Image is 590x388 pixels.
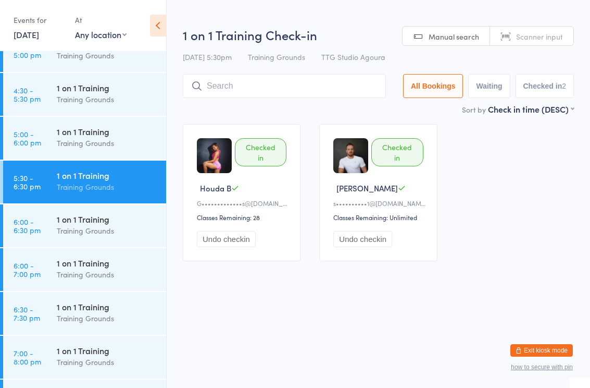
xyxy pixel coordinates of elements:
[14,174,41,190] time: 5:30 - 6:30 pm
[75,29,127,40] div: Any location
[57,93,157,105] div: Training Grounds
[3,73,166,116] a: 4:30 -5:30 pm1 on 1 TrainingTraining Grounds
[197,138,232,173] img: image1720831047.png
[200,183,231,193] span: Houda B
[197,231,256,247] button: Undo checkin
[183,26,574,43] h2: 1 on 1 Training Check-in
[468,74,510,98] button: Waiting
[14,86,41,103] time: 4:30 - 5:30 pm
[488,103,574,115] div: Check in time (DESC)
[14,42,41,59] time: 4:00 - 5:00 pm
[57,269,157,281] div: Training Grounds
[14,130,41,147] time: 5:00 - 6:00 pm
[57,82,157,93] div: 1 on 1 Training
[336,183,398,193] span: [PERSON_NAME]
[333,213,426,222] div: Classes Remaining: Unlimited
[14,11,65,29] div: Events for
[510,344,573,357] button: Exit kiosk mode
[3,292,166,335] a: 6:30 -7:30 pm1 on 1 TrainingTraining Grounds
[562,82,566,90] div: 2
[57,50,157,62] div: Training Grounds
[57,312,157,324] div: Training Grounds
[183,74,386,98] input: Search
[321,52,385,62] span: TTG Studio Agoura
[235,138,286,166] div: Checked in
[248,52,305,62] span: Training Grounds
[57,356,157,368] div: Training Grounds
[183,52,232,62] span: [DATE] 5:30pm
[14,349,41,366] time: 7:00 - 8:00 pm
[57,126,157,137] div: 1 on 1 Training
[3,204,166,247] a: 6:00 -6:30 pm1 on 1 TrainingTraining Grounds
[462,104,486,115] label: Sort by
[57,213,157,225] div: 1 on 1 Training
[57,137,157,149] div: Training Grounds
[14,261,41,278] time: 6:00 - 7:00 pm
[333,231,392,247] button: Undo checkin
[75,11,127,29] div: At
[333,138,368,173] img: image1720831713.png
[516,31,563,42] span: Scanner input
[511,363,573,371] button: how to secure with pin
[57,181,157,193] div: Training Grounds
[57,225,157,237] div: Training Grounds
[57,345,157,356] div: 1 on 1 Training
[57,257,157,269] div: 1 on 1 Training
[3,161,166,203] a: 5:30 -6:30 pm1 on 1 TrainingTraining Grounds
[3,117,166,160] a: 5:00 -6:00 pm1 on 1 TrainingTraining Grounds
[403,74,463,98] button: All Bookings
[14,217,41,234] time: 6:00 - 6:30 pm
[516,74,574,98] button: Checked in2
[57,169,157,181] div: 1 on 1 Training
[333,199,426,208] div: s••••••••••1@[DOMAIN_NAME]
[14,305,40,322] time: 6:30 - 7:30 pm
[197,213,290,222] div: Classes Remaining: 28
[197,199,290,208] div: G•••••••••••••s@[DOMAIN_NAME]
[371,138,423,166] div: Checked in
[3,336,166,379] a: 7:00 -8:00 pm1 on 1 TrainingTraining Grounds
[3,248,166,291] a: 6:00 -7:00 pm1 on 1 TrainingTraining Grounds
[429,31,479,42] span: Manual search
[14,29,39,40] a: [DATE]
[57,301,157,312] div: 1 on 1 Training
